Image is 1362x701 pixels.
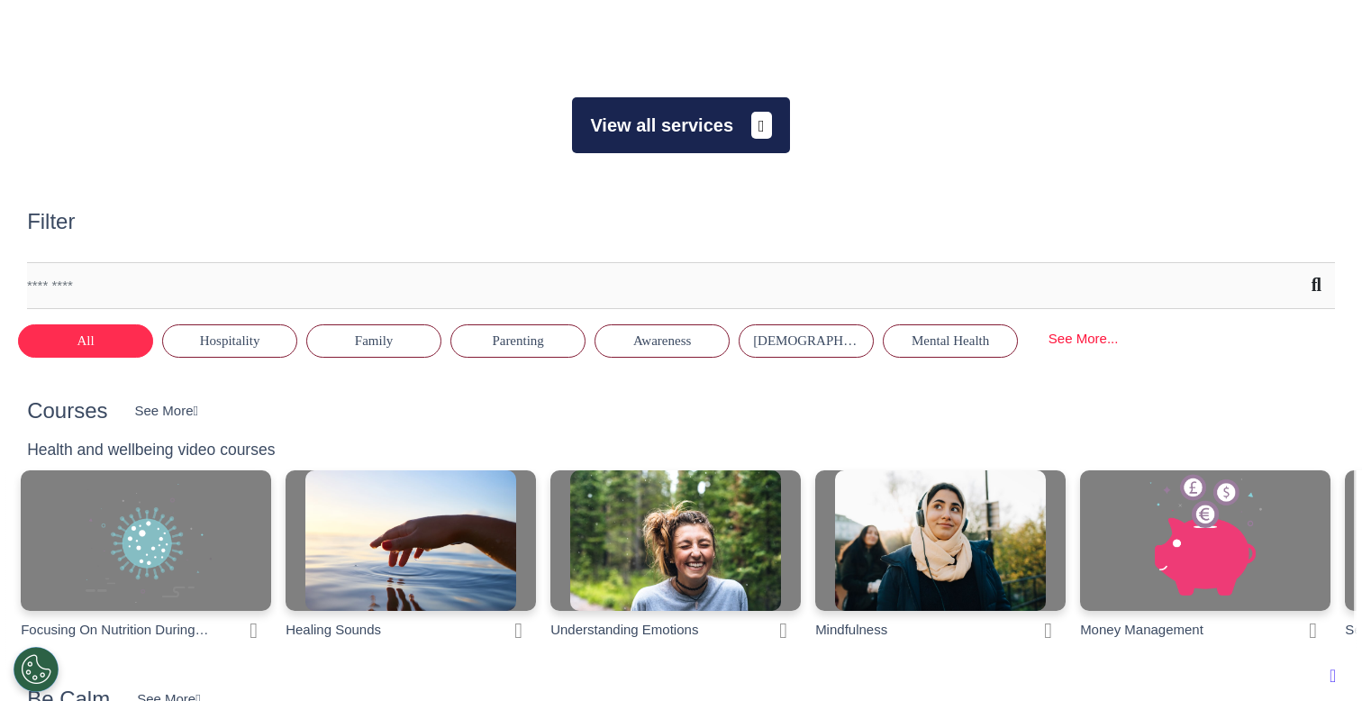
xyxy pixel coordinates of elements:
button: View all services [572,97,789,153]
div: Focusing On Nutrition During [MEDICAL_DATA] [21,620,209,641]
div: Understanding Emotions [550,620,698,641]
h2: Courses [27,398,107,424]
button: All [18,324,153,358]
img: Mindfulness.png [835,470,1047,611]
div: Money Management [1080,620,1203,641]
img: FINANCENOVEMBER.png [1135,470,1276,611]
button: Family [306,324,441,358]
button: [DEMOGRAPHIC_DATA] Health [739,324,874,358]
button: Parenting [450,324,586,358]
img: photo-1544507888-56d73eb6046e [570,470,781,611]
div: Health and wellbeing video courses [27,438,275,461]
div: Mindfulness [815,620,887,641]
img: covid19_icon.png [76,470,216,611]
div: See More [135,401,199,422]
div: Healing Sounds [286,620,381,641]
button: Mental Health [883,324,1018,358]
button: Open Preferences [14,647,59,692]
div: See More... [1027,323,1140,356]
h2: Filter [27,209,75,235]
img: photo-1483691278019-cb7253bee49f [305,470,517,611]
button: Awareness [595,324,730,358]
button: Hospitality [162,324,297,358]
